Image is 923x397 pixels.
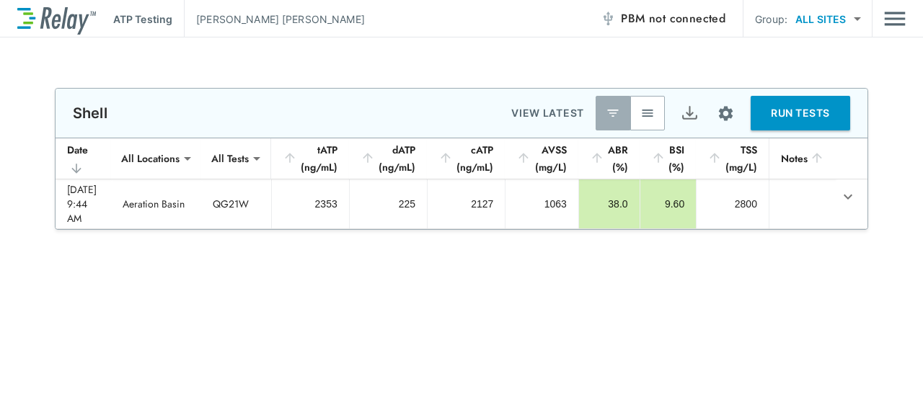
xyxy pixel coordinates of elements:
button: expand row [836,184,860,209]
button: Site setup [707,94,745,133]
img: Offline Icon [601,12,615,26]
div: 1063 [517,197,567,211]
img: Latest [606,106,620,120]
div: BSI (%) [651,141,685,176]
td: QG21W [201,179,271,228]
img: LuminUltra Relay [17,4,96,35]
p: Group: [755,12,787,27]
td: Aeration Basin [111,179,201,228]
img: Settings Icon [717,104,735,122]
div: tATP (ng/mL) [283,141,337,176]
div: 9.60 [652,197,685,211]
div: cATP (ng/mL) [438,141,493,176]
img: Drawer Icon [884,5,906,32]
th: Date [56,138,111,179]
button: PBM not connected [595,4,731,33]
img: Export Icon [681,104,699,122]
div: dATP (ng/mL) [361,141,415,176]
div: 2353 [283,197,337,211]
button: Main menu [884,5,906,32]
div: ABR (%) [590,141,628,176]
button: RUN TESTS [751,96,850,130]
p: ATP Testing [113,12,172,27]
div: [DATE] 9:44 AM [67,182,100,226]
div: AVSS (mg/L) [516,141,567,176]
p: [PERSON_NAME] [PERSON_NAME] [196,12,365,27]
div: All Tests [201,144,259,173]
table: sticky table [56,138,867,229]
div: TSS (mg/L) [707,141,757,176]
div: 225 [361,197,415,211]
button: Export [672,96,707,130]
div: 2800 [708,197,757,211]
div: Notes [781,150,824,167]
div: All Locations [111,144,190,173]
span: PBM [621,9,725,29]
div: 2127 [439,197,493,211]
div: 38.0 [591,197,628,211]
img: View All [640,106,655,120]
p: Shell [73,104,107,122]
p: VIEW LATEST [511,104,584,122]
span: not connected [649,10,725,27]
